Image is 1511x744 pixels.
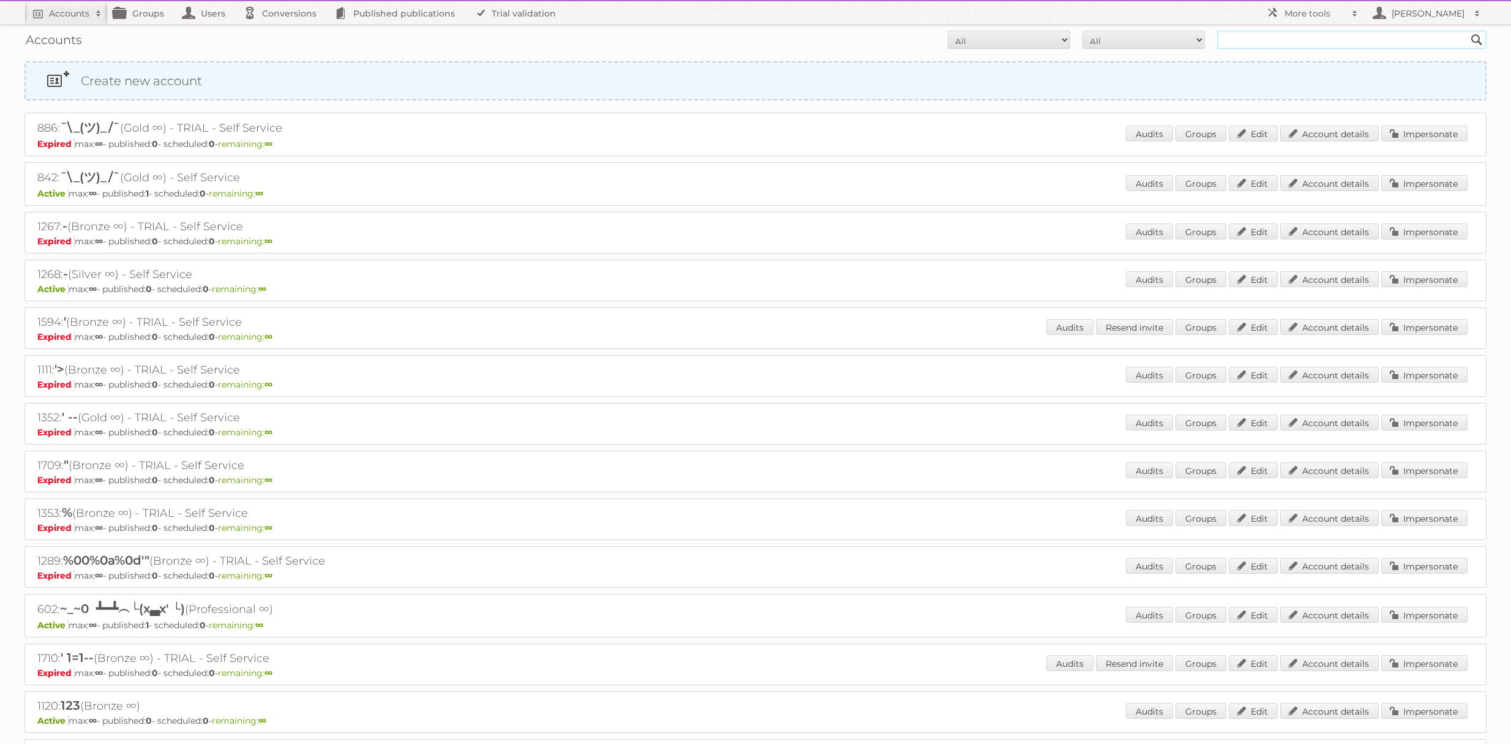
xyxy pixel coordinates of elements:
[209,379,215,390] strong: 0
[176,1,238,24] a: Users
[1229,175,1278,191] a: Edit
[258,715,266,726] strong: ∞
[37,715,1474,726] p: max: - published: - scheduled: -
[1381,224,1468,239] a: Impersonate
[37,138,75,149] span: Expired
[1126,607,1173,623] a: Audits
[212,715,266,726] span: remaining:
[60,170,120,184] span: ¯\_(ツ)_/¯
[37,119,466,137] h2: 886: (Gold ∞) - TRIAL - Self Service
[89,715,97,726] strong: ∞
[1175,607,1226,623] a: Groups
[1229,126,1278,141] a: Edit
[89,620,97,631] strong: ∞
[264,138,272,149] strong: ∞
[1126,175,1173,191] a: Audits
[1175,367,1226,383] a: Groups
[1280,415,1379,430] a: Account details
[37,410,466,426] h2: 1352: (Gold ∞) - TRIAL - Self Service
[37,219,466,235] h2: 1267: (Bronze ∞) - TRIAL - Self Service
[1096,655,1173,671] a: Resend invite
[1229,607,1278,623] a: Edit
[329,1,467,24] a: Published publications
[1381,655,1468,671] a: Impersonate
[1381,558,1468,574] a: Impersonate
[209,138,215,149] strong: 0
[1381,175,1468,191] a: Impersonate
[37,522,75,533] span: Expired
[37,284,69,295] span: Active
[1175,415,1226,430] a: Groups
[54,362,64,377] span: '>
[209,475,215,486] strong: 0
[1126,367,1173,383] a: Audits
[1381,367,1468,383] a: Impersonate
[95,379,103,390] strong: ∞
[1364,1,1487,24] a: [PERSON_NAME]
[1280,462,1379,478] a: Account details
[1381,415,1468,430] a: Impersonate
[89,284,97,295] strong: ∞
[37,601,466,618] h2: 602: (Professional ∞)
[1175,224,1226,239] a: Groups
[1229,224,1278,239] a: Edit
[264,427,272,438] strong: ∞
[1126,462,1173,478] a: Audits
[37,379,1474,390] p: max: - published: - scheduled: -
[1284,7,1346,20] h2: More tools
[218,570,272,581] span: remaining:
[24,1,108,24] a: Accounts
[60,120,120,135] span: ¯\_(ツ)_/¯
[60,601,185,616] span: ~_~0 ┻━┻︵└(x▃x' └)
[1280,367,1379,383] a: Account details
[1229,319,1278,335] a: Edit
[37,667,75,678] span: Expired
[264,475,272,486] strong: ∞
[1280,703,1379,719] a: Account details
[1096,319,1173,335] a: Resend invite
[146,715,152,726] strong: 0
[37,620,69,631] span: Active
[37,570,75,581] span: Expired
[64,314,66,329] span: '
[1280,510,1379,526] a: Account details
[152,570,158,581] strong: 0
[218,475,272,486] span: remaining:
[62,219,67,233] span: -
[1229,703,1278,719] a: Edit
[1046,655,1093,671] a: Audits
[37,284,1474,295] p: max: - published: - scheduled: -
[152,379,158,390] strong: 0
[1126,271,1173,287] a: Audits
[1175,271,1226,287] a: Groups
[63,553,149,568] span: %00%0a%0d'"
[1381,319,1468,335] a: Impersonate
[258,284,266,295] strong: ∞
[95,236,103,247] strong: ∞
[37,427,1474,438] p: max: - published: - scheduled: -
[37,715,69,726] span: Active
[37,620,1474,631] p: max: - published: - scheduled: -
[37,188,1474,199] p: max: - published: - scheduled: -
[1175,462,1226,478] a: Groups
[209,236,215,247] strong: 0
[1175,703,1226,719] a: Groups
[1126,415,1173,430] a: Audits
[37,362,466,378] h2: 1111: (Bronze ∞) - TRIAL - Self Service
[1126,224,1173,239] a: Audits
[37,314,466,330] h2: 1594: (Bronze ∞) - TRIAL - Self Service
[1175,655,1226,671] a: Groups
[1280,126,1379,141] a: Account details
[37,236,75,247] span: Expired
[146,620,149,631] strong: 1
[95,331,103,342] strong: ∞
[1175,319,1226,335] a: Groups
[264,667,272,678] strong: ∞
[1280,175,1379,191] a: Account details
[200,188,206,199] strong: 0
[209,620,263,631] span: remaining:
[1046,319,1093,335] a: Audits
[1229,462,1278,478] a: Edit
[95,475,103,486] strong: ∞
[37,266,466,282] h2: 1268: (Silver ∞) - Self Service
